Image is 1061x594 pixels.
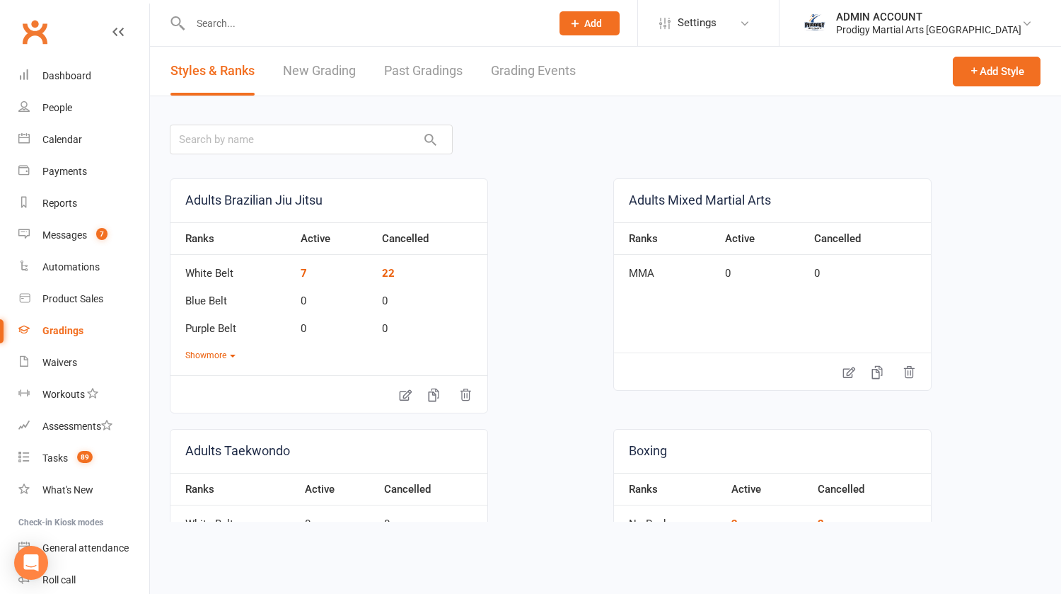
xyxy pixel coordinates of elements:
[170,430,487,473] a: Adults Taekwondo
[18,124,149,156] a: Calendar
[42,166,87,177] div: Payments
[283,47,356,96] a: New Grading
[96,228,108,240] span: 7
[170,310,294,338] td: Purple Belt
[77,451,93,463] span: 89
[170,222,294,255] th: Ranks
[17,14,52,50] a: Clubworx
[384,47,463,96] a: Past Gradings
[377,473,487,506] th: Cancelled
[584,18,602,29] span: Add
[18,188,149,219] a: Reports
[382,267,395,280] a: 22
[298,506,377,533] td: 0
[18,219,149,251] a: Messages 7
[170,179,487,222] a: Adults Brazilian Jiu Jitsu
[42,542,129,554] div: General attendance
[42,261,100,273] div: Automations
[42,325,83,336] div: Gradings
[614,222,718,255] th: Ranks
[801,9,829,38] img: thumb_image1686208220.png
[42,574,76,586] div: Roll call
[377,506,487,533] td: 0
[42,452,68,464] div: Tasks
[614,430,931,473] a: Boxing
[42,421,112,432] div: Assessments
[807,255,931,282] td: 0
[836,23,1021,36] div: Prodigy Martial Arts [GEOGRAPHIC_DATA]
[170,282,294,310] td: Blue Belt
[811,473,931,506] th: Cancelled
[614,506,724,533] td: No Rank
[42,102,72,113] div: People
[731,518,738,530] a: 2
[170,255,294,282] td: White Belt
[186,13,541,33] input: Search...
[298,473,377,506] th: Active
[42,198,77,209] div: Reports
[18,442,149,474] a: Tasks 89
[18,315,149,347] a: Gradings
[614,255,718,282] td: MMA
[491,47,576,96] a: Grading Events
[807,222,931,255] th: Cancelled
[375,310,487,338] td: 0
[294,282,375,310] td: 0
[818,518,824,530] a: 3
[185,349,236,362] button: Showmore
[836,11,1021,23] div: ADMIN ACCOUNT
[42,70,91,81] div: Dashboard
[375,282,487,310] td: 0
[14,546,48,580] div: Open Intercom Messenger
[294,310,375,338] td: 0
[18,532,149,564] a: General attendance kiosk mode
[614,179,931,222] a: Adults Mixed Martial Arts
[18,474,149,506] a: What's New
[18,251,149,283] a: Automations
[18,156,149,188] a: Payments
[18,379,149,411] a: Workouts
[170,473,298,506] th: Ranks
[170,506,298,533] td: White Belt
[42,389,85,400] div: Workouts
[724,473,811,506] th: Active
[170,125,453,154] input: Search by name
[18,411,149,442] a: Assessments
[560,11,620,35] button: Add
[294,222,375,255] th: Active
[375,222,487,255] th: Cancelled
[18,60,149,92] a: Dashboard
[18,283,149,315] a: Product Sales
[18,92,149,124] a: People
[42,484,93,496] div: What's New
[678,7,717,39] span: Settings
[718,222,807,255] th: Active
[718,255,807,282] td: 0
[18,347,149,379] a: Waivers
[953,57,1040,86] button: Add Style
[42,229,87,241] div: Messages
[170,47,255,96] a: Styles & Ranks
[42,293,103,304] div: Product Sales
[301,267,307,280] a: 7
[42,134,82,145] div: Calendar
[614,473,724,506] th: Ranks
[42,357,77,368] div: Waivers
